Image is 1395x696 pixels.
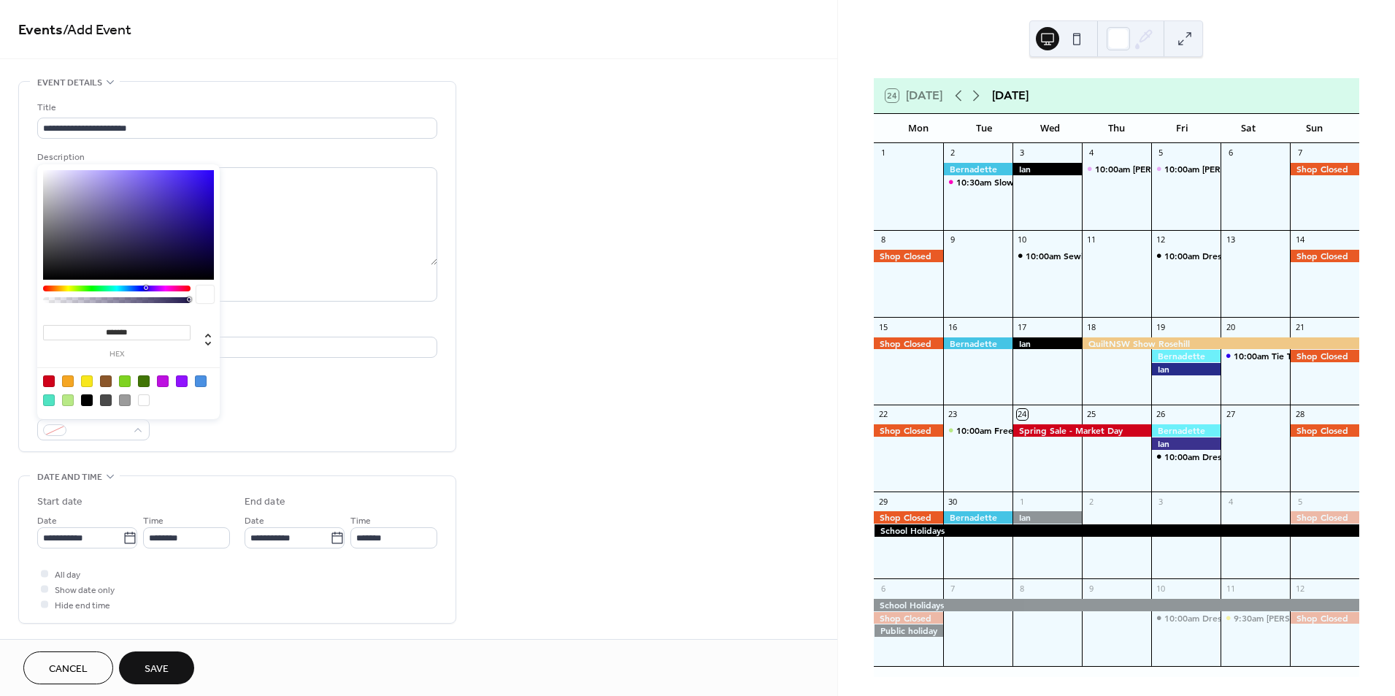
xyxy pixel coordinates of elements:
div: Deborah Louie Let's Quilt [1221,612,1290,624]
div: Bernadette [943,337,1012,350]
div: 16 [948,321,958,332]
div: 2 [1086,496,1097,507]
div: Shop Closed [874,337,943,350]
a: Events [18,16,63,45]
div: 7 [1294,148,1305,158]
div: School Holidays [874,599,1359,611]
div: 15 [878,321,889,332]
div: #4A4A4A [100,394,112,406]
div: 25 [1086,409,1097,420]
div: #417505 [138,375,150,387]
div: 17 [1017,321,1028,332]
span: 10:00am [1164,250,1202,262]
div: #9013FE [176,375,188,387]
div: 19 [1156,321,1167,332]
span: 10:00am [1095,163,1133,175]
span: All day [55,567,80,583]
div: #F5A623 [62,375,74,387]
div: 14 [1294,234,1305,245]
div: #FFFFFF [138,394,150,406]
span: Show date only [55,583,115,598]
span: Time [143,513,164,529]
span: 10:00am [956,424,994,437]
div: Shop Closed [874,250,943,262]
div: Slow Stitching and Beginners Patchwork [994,176,1163,188]
div: #BD10E0 [157,375,169,387]
span: Time [350,513,371,529]
div: Bernadette [1151,350,1221,362]
div: 18 [1086,321,1097,332]
div: 6 [1225,148,1236,158]
div: 22 [878,409,889,420]
div: Mon [885,114,951,143]
div: QuiltNSW Show Rosehill [1082,337,1359,350]
div: Ian [1151,437,1221,450]
div: Shop Closed [1290,511,1359,524]
div: Karen John - The Pods - 2 day workshop [1151,163,1221,175]
div: #9B9B9B [119,394,131,406]
div: 30 [948,496,958,507]
div: Sewing Machine Club [1064,250,1153,262]
label: hex [43,351,191,359]
span: Date [245,513,264,529]
span: 10:00am [1164,612,1202,624]
div: Shop Closed [1290,350,1359,362]
div: Bernadette [943,511,1012,524]
div: 4 [1225,496,1236,507]
div: Sewing Machine Club [1012,250,1082,262]
div: Title [37,100,434,115]
div: Bernadette [943,163,1012,175]
div: Sat [1215,114,1281,143]
div: Shop Closed [1290,612,1359,624]
div: 29 [878,496,889,507]
span: / Add Event [63,16,131,45]
div: Tue [951,114,1017,143]
div: 20 [1225,321,1236,332]
div: Slow Stitching and Beginners Patchwork [943,176,1012,188]
div: #8B572A [100,375,112,387]
div: 8 [1017,583,1028,594]
div: Shop Closed [874,612,943,624]
div: Dressmaking Skills [1202,612,1277,624]
div: 12 [1156,234,1167,245]
div: Wed [1018,114,1083,143]
div: Free motion quilting - beginners' basics [943,424,1012,437]
div: 11 [1225,583,1236,594]
div: Shop Closed [1290,424,1359,437]
div: 8 [878,234,889,245]
div: Dressmaking Skills [1151,250,1221,262]
div: [PERSON_NAME] Let's Quilt [1267,612,1384,624]
div: Free motion quilting - beginners' basics [994,424,1160,437]
div: 10 [1156,583,1167,594]
div: 3 [1156,496,1167,507]
div: #000000 [81,394,93,406]
span: 9:30am [1234,612,1267,624]
div: 23 [948,409,958,420]
div: Tie Time - Upcycling [1272,350,1356,362]
div: 13 [1225,234,1236,245]
div: 4 [1086,148,1097,158]
div: 6 [878,583,889,594]
div: Fri [1150,114,1215,143]
div: 5 [1156,148,1167,158]
span: 10:00am [1234,350,1272,362]
div: 11 [1086,234,1097,245]
div: 10 [1017,234,1028,245]
div: 1 [878,148,889,158]
span: Event details [37,75,102,91]
div: Sun [1282,114,1348,143]
div: 24 [1017,409,1028,420]
div: #7ED321 [119,375,131,387]
div: 27 [1225,409,1236,420]
div: Tie Time - Upcycling [1221,350,1290,362]
div: Bernadette [1151,424,1221,437]
div: End date [245,494,285,510]
div: 9 [1086,583,1097,594]
span: 10:00am [1026,250,1064,262]
div: Ian [1012,511,1082,524]
div: #D0021B [43,375,55,387]
div: Start date [37,494,82,510]
span: 10:00am [1164,163,1202,175]
div: [PERSON_NAME] - The Pods - 2 day workshop [1202,163,1395,175]
div: School Holidays [874,524,1359,537]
